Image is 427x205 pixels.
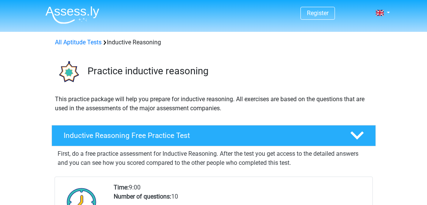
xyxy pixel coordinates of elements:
[52,56,84,88] img: inductive reasoning
[58,149,370,167] p: First, do a free practice assessment for Inductive Reasoning. After the test you get access to th...
[48,125,379,146] a: Inductive Reasoning Free Practice Test
[52,38,375,47] div: Inductive Reasoning
[114,184,129,191] b: Time:
[114,193,171,200] b: Number of questions:
[64,131,338,140] h4: Inductive Reasoning Free Practice Test
[88,65,370,77] h3: Practice inductive reasoning
[55,95,372,113] p: This practice package will help you prepare for inductive reasoning. All exercises are based on t...
[55,39,102,46] a: All Aptitude Tests
[45,6,99,24] img: Assessly
[307,9,328,17] a: Register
